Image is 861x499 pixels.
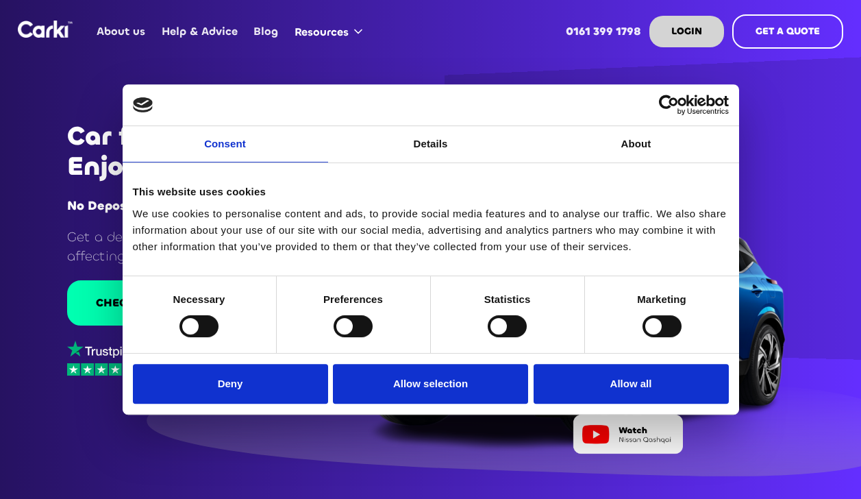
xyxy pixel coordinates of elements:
a: home [18,21,73,38]
div: This website uses cookies [133,184,729,200]
button: Allow all [534,364,729,404]
a: Blog [246,5,286,58]
strong: GET A QUOTE [756,25,820,38]
strong: LOGIN [671,25,702,38]
a: Details [328,126,534,162]
a: Help & Advice [153,5,245,58]
strong: No Deposit Needed. [67,197,190,214]
a: CHECK MY ELIGIBILITY [67,280,253,326]
strong: Marketing [637,293,686,305]
strong: Statistics [484,293,531,305]
a: About us [89,5,153,58]
button: Deny [133,364,328,404]
a: GET A QUOTE [732,14,843,49]
strong: 0161 399 1798 [566,24,641,38]
button: Allow selection [333,364,528,404]
div: Resources [295,25,349,40]
strong: Necessary [173,293,225,305]
a: About [534,126,739,162]
a: Consent [123,126,328,162]
img: logo [133,97,153,112]
div: We use cookies to personalise content and ads, to provide social media features and to analyse ou... [133,206,729,255]
img: trustpilot [67,341,136,358]
div: Resources [286,5,376,58]
a: 0161 399 1798 [558,5,649,58]
img: Logo [18,21,73,38]
div: CHECK MY ELIGIBILITY [96,295,224,311]
a: LOGIN [649,16,724,47]
p: Get a decision in just 20 seconds* without affecting your credit score [67,228,374,265]
strong: Preferences [323,293,383,305]
h1: Car finance sorted. Enjoy the ride! [67,121,374,182]
img: stars [67,363,136,376]
a: Usercentrics Cookiebot - opens in a new window [609,95,729,115]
